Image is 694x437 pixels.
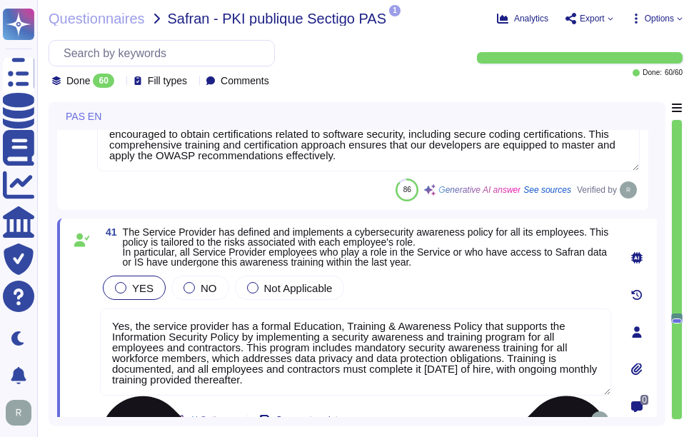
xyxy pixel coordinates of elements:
img: user [620,181,637,199]
span: The Service Provider has defined and implements a cybersecurity awareness policy for all its empl... [123,226,609,268]
button: Analytics [497,13,548,24]
span: 1 [389,5,401,16]
span: Options [645,14,674,23]
span: Done: [643,69,662,76]
span: Fill types [148,76,187,86]
span: 41 [100,227,117,237]
span: Analytics [514,14,548,23]
span: Safran - PKI publique Sectigo PAS [168,11,386,26]
img: user [591,411,608,428]
input: Search by keywords [56,41,274,66]
span: Export [580,14,605,23]
span: 60 / 60 [665,69,683,76]
span: YES [132,282,154,294]
span: NO [201,282,217,294]
div: 60 [93,74,114,88]
span: Questionnaires [49,11,145,26]
span: Comments [221,76,269,86]
span: Generative AI answer [438,186,520,194]
img: user [6,400,31,426]
span: Done [66,76,90,86]
span: See sources [523,186,571,194]
textarea: Yes, the service provider has a formal Education, Training & Awareness Policy that supports the I... [100,308,611,396]
span: 86 [403,186,411,194]
span: Verified by [577,186,617,194]
span: 0 [640,395,648,405]
span: Not Applicable [264,282,333,294]
span: PAS EN [66,111,101,121]
button: user [3,397,41,428]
